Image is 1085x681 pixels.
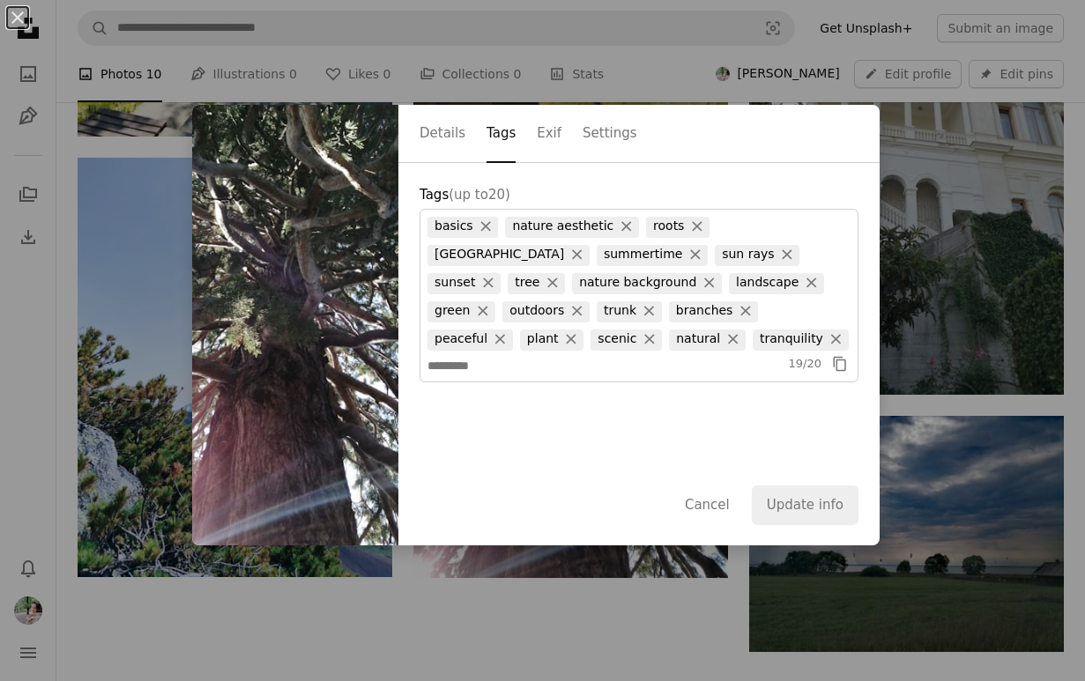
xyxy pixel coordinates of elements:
[583,106,637,163] button: Settings
[502,301,590,322] span: outdoors
[508,273,565,294] span: tree
[564,301,590,321] button: ×
[427,301,495,322] span: green
[520,329,583,351] span: plant
[613,217,639,236] button: ×
[823,329,849,349] button: ×
[597,301,662,322] span: trunk
[715,245,799,266] span: sun rays
[427,273,501,294] span: sunset
[427,217,498,238] span: basics
[470,301,495,321] button: ×
[487,106,516,163] button: Tags
[636,329,662,349] button: ×
[564,245,590,264] button: ×
[669,329,746,351] span: natural
[753,329,849,351] span: tranquility
[646,217,710,238] span: roots
[420,106,465,163] button: Details
[720,329,746,349] button: ×
[775,245,800,264] button: ×
[789,355,821,373] span: 19/20
[670,485,745,524] button: Cancel
[420,187,510,203] label: Tags
[427,245,590,266] span: [GEOGRAPHIC_DATA]
[732,301,758,321] button: ×
[636,301,662,321] button: ×
[682,245,708,264] button: ×
[427,329,513,351] span: peaceful
[475,273,501,292] button: ×
[473,217,499,236] button: ×
[192,105,398,545] img: photo-1759006491677-87449ec33a54
[591,329,662,351] span: scenic
[539,273,565,292] button: ×
[559,329,584,349] button: ×
[684,217,710,236] button: ×
[696,273,722,292] button: ×
[669,301,758,322] span: branches
[825,349,855,379] button: Copy to clipboard
[505,217,639,238] span: nature aesthetic
[449,187,510,203] span: (up to 20 )
[572,273,722,294] span: nature background
[597,245,708,266] span: summertime
[799,273,824,292] button: ×
[537,106,561,163] button: Exif
[729,273,824,294] span: landscape
[487,329,513,349] button: ×
[752,485,858,524] button: Update info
